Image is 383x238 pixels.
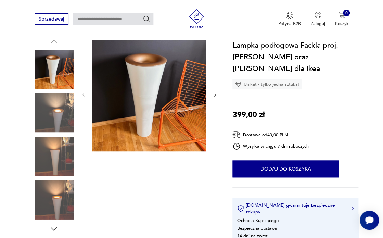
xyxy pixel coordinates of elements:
p: Koszyk [335,21,348,27]
li: Ochrona Kupującego [237,217,279,224]
h1: Lampka podłogowa Fackla proj. [PERSON_NAME] oraz [PERSON_NAME] dla Ikea [232,39,358,75]
div: 0 [343,10,350,16]
img: Zdjęcie produktu Lampka podłogowa Fackla proj. C.Öjerstam oraz M. Elebäck dla Ikea [35,137,74,176]
div: Dostawa od 40,00 PLN [232,131,308,139]
p: Zaloguj [311,21,325,27]
img: Zdjęcie produktu Lampka podłogowa Fackla proj. C.Öjerstam oraz M. Elebäck dla Ikea [35,93,74,132]
button: Patyna B2B [278,12,301,27]
iframe: Smartsupp widget button [360,211,379,230]
button: Zaloguj [311,12,325,27]
img: Zdjęcie produktu Lampka podłogowa Fackla proj. C.Öjerstam oraz M. Elebäck dla Ikea [35,180,74,220]
button: Dodaj do koszyka [232,161,339,178]
p: Patyna B2B [278,21,301,27]
img: Ikona certyfikatu [237,205,244,212]
button: Sprzedawaj [35,13,68,25]
img: Ikona strzałki w prawo [352,207,354,211]
button: [DOMAIN_NAME] gwarantuje bezpieczne zakupy [237,202,354,215]
a: Sprzedawaj [35,17,68,22]
button: 0Koszyk [335,12,348,27]
li: Bezpieczna dostawa [237,225,277,231]
img: Zdjęcie produktu Lampka podłogowa Fackla proj. C.Öjerstam oraz M. Elebäck dla Ikea [92,37,206,151]
img: Patyna - sklep z meblami i dekoracjami vintage [185,9,208,28]
img: Ikona dostawy [232,131,241,139]
div: Unikat - tylko jedna sztuka! [232,79,302,89]
button: Szukaj [143,15,150,23]
div: Wysyłka w ciągu 7 dni roboczych [232,142,308,151]
img: Ikona koszyka [338,12,345,18]
img: Ikona diamentu [235,81,241,87]
a: Ikona medaluPatyna B2B [278,12,301,27]
img: Zdjęcie produktu Lampka podłogowa Fackla proj. C.Öjerstam oraz M. Elebäck dla Ikea [35,50,74,89]
img: Ikona medalu [286,12,293,19]
p: 399,00 zł [232,109,265,121]
img: Ikonka użytkownika [315,12,321,18]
